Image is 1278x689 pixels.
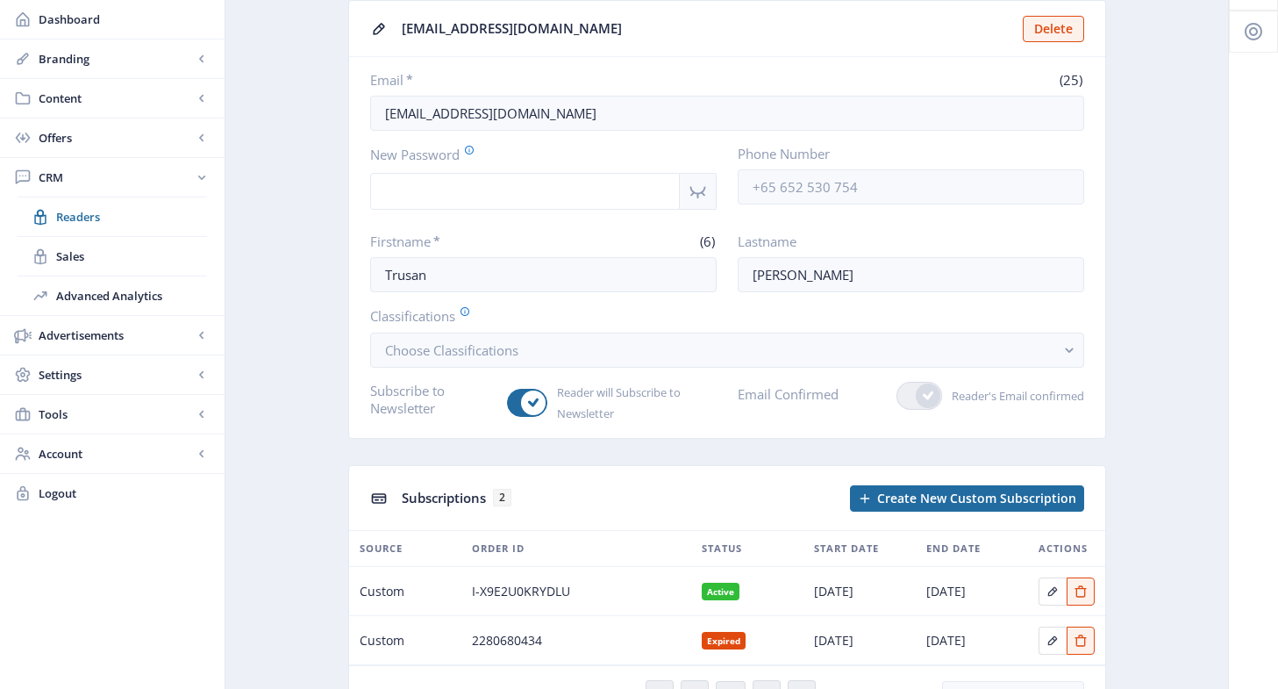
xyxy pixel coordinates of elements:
span: [DATE] [814,581,853,602]
span: End Date [926,538,981,559]
span: Offers [39,129,193,147]
a: Edit page [1039,630,1067,647]
input: Enter reader’s lastname [738,257,1084,292]
span: (25) [1057,71,1084,89]
nb-icon: Show password [680,173,717,210]
a: New page [839,485,1084,512]
a: Sales [18,237,207,276]
span: Reader will Subscribe to Newsletter [547,382,717,424]
span: Actions [1039,538,1088,559]
button: Delete [1023,16,1084,42]
span: 2 [493,489,511,506]
span: [DATE] [814,630,853,651]
div: [EMAIL_ADDRESS][DOMAIN_NAME] [402,15,1012,42]
span: [DATE] [926,630,966,651]
span: Account [39,445,193,463]
input: Enter reader’s email [370,96,1084,131]
span: Status [702,538,742,559]
span: Source [360,538,403,559]
label: Email [370,71,720,89]
span: [DATE] [926,581,966,602]
button: Create New Custom Subscription [850,485,1084,512]
span: Custom [360,581,404,602]
nb-badge: Expired [702,632,746,650]
a: Edit page [1067,630,1095,647]
span: CRM [39,169,193,186]
span: Tools [39,406,193,423]
span: Dashboard [39,11,211,28]
span: 2280680434 [472,630,542,651]
input: +65 652 530 754 [738,169,1084,205]
nb-badge: Active [702,583,740,600]
span: Advertisements [39,327,193,344]
span: Order ID [472,538,525,559]
span: Readers [56,208,207,226]
label: Email Confirmed [738,382,839,406]
a: Advanced Analytics [18,276,207,315]
span: Settings [39,366,193,384]
span: Content [39,90,193,107]
span: Choose Classifications [385,341,518,359]
a: Edit page [1039,581,1067,598]
a: Edit page [1067,581,1095,598]
span: Logout [39,484,211,502]
span: Sales [56,248,207,265]
label: Lastname [738,233,1070,250]
span: Custom [360,630,404,651]
button: Choose Classifications [370,333,1084,368]
span: I-X9E2U0KRYDLU [472,581,570,602]
label: Phone Number [738,145,1070,162]
a: Readers [18,197,207,236]
label: Classifications [370,306,1070,326]
label: New Password [370,145,703,164]
label: Subscribe to Newsletter [370,382,494,417]
span: (6) [697,233,717,250]
span: Create New Custom Subscription [877,492,1076,506]
span: Reader's Email confirmed [942,385,1084,406]
label: Firstname [370,233,537,250]
span: Start Date [814,538,879,559]
span: Branding [39,50,193,68]
span: Advanced Analytics [56,287,207,305]
span: Subscriptions [402,489,486,506]
input: Enter reader’s firstname [370,257,717,292]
